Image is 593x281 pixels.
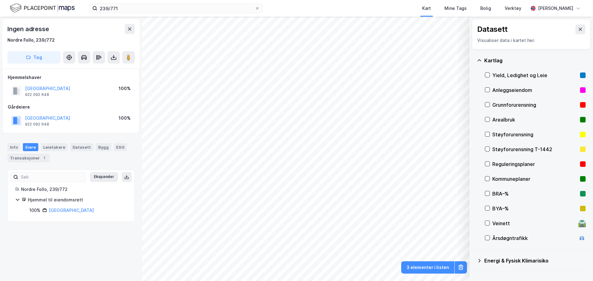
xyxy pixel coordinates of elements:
div: BYA–% [492,205,578,212]
div: Datasett [70,143,93,151]
div: 922 092 648 [25,122,49,127]
div: Gårdeiere [8,103,134,111]
div: [PERSON_NAME] [538,5,573,12]
input: Søk på adresse, matrikkel, gårdeiere, leietakere eller personer [97,4,255,13]
div: Leietakere [41,143,68,151]
div: Årsdøgntrafikk [492,234,576,242]
div: Kartlag [484,57,586,64]
div: Støyforurensning [492,131,578,138]
button: Tag [7,51,61,64]
div: Hjemmelshaver [8,74,134,81]
div: Transaksjoner [7,154,50,162]
div: Datasett [477,24,508,34]
div: 100% [119,85,131,92]
div: Kart [422,5,431,12]
div: Arealbruk [492,116,578,123]
a: [GEOGRAPHIC_DATA] [49,208,94,213]
div: 100% [119,114,131,122]
iframe: Chat Widget [562,251,593,281]
div: Bolig [480,5,491,12]
div: Verktøy [505,5,521,12]
button: 3 elementer i listen [401,261,454,274]
div: Veinett [492,220,576,227]
div: 100% [29,207,40,214]
div: Bygg [96,143,111,151]
div: Nordre Follo, 239/772 [21,186,127,193]
div: Anleggseiendom [492,86,578,94]
div: Reguleringsplaner [492,160,578,168]
div: Visualiser data i kartet her. [477,37,585,44]
div: Ingen adresse [7,24,50,34]
div: 922 092 648 [25,92,49,97]
div: Kommuneplaner [492,175,578,183]
button: Ekspander [90,172,118,182]
div: Støyforurensning T-1442 [492,146,578,153]
div: Grunnforurensning [492,101,578,109]
div: Nordre Follo, 239/772 [7,36,55,44]
div: Hjemmel til eiendomsrett [28,196,127,204]
div: Energi & Fysisk Klimarisiko [484,257,586,264]
div: Eiere [23,143,38,151]
input: Søk [18,172,86,182]
img: logo.f888ab2527a4732fd821a326f86c7f29.svg [10,3,75,14]
div: Info [7,143,20,151]
div: 1 [41,155,47,161]
div: ESG [114,143,127,151]
div: 🛣️ [578,219,586,227]
div: BRA–% [492,190,578,197]
div: Mine Tags [444,5,467,12]
div: Yield, Ledighet og Leie [492,72,578,79]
